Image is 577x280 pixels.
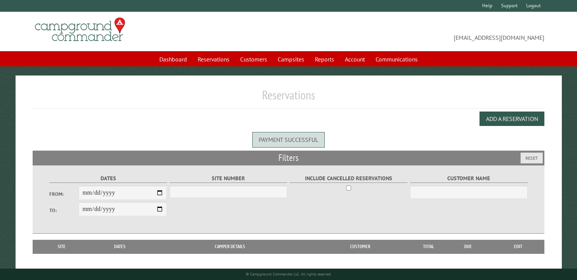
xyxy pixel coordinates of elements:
label: To: [49,207,79,214]
th: Due [444,240,492,253]
a: Reservations [193,52,234,66]
a: Reports [310,52,339,66]
a: Customers [236,52,272,66]
a: Dashboard [155,52,192,66]
th: Edit [492,240,544,253]
a: Campsites [273,52,309,66]
label: Customer Name [410,174,528,183]
th: Dates [87,240,153,253]
h1: Reservations [33,88,544,109]
th: Total [413,240,444,253]
th: Camper Details [153,240,307,253]
span: [EMAIL_ADDRESS][DOMAIN_NAME] [289,21,544,42]
a: Account [340,52,369,66]
label: Include Cancelled Reservations [290,174,408,183]
img: Campground Commander [33,15,127,44]
th: Site [36,240,87,253]
h2: Filters [33,151,544,165]
small: © Campground Commander LLC. All rights reserved. [246,272,332,277]
div: Payment successful [252,132,325,147]
a: Communications [371,52,422,66]
label: From: [49,190,79,198]
label: Dates [49,174,167,183]
label: Site Number [170,174,288,183]
button: Reset [520,153,543,164]
th: Customer [307,240,413,253]
button: Add a Reservation [480,112,544,126]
